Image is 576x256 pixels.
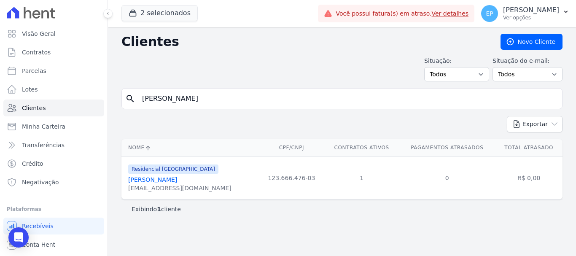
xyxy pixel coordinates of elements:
[424,57,489,65] label: Situação:
[3,62,104,79] a: Parcelas
[336,9,468,18] span: Você possui fatura(s) em atraso.
[8,227,29,248] div: Open Intercom Messenger
[324,139,399,156] th: Contratos Ativos
[128,164,218,174] span: Residencial [GEOGRAPHIC_DATA]
[3,174,104,191] a: Negativação
[157,206,161,213] b: 1
[7,204,101,214] div: Plataformas
[3,81,104,98] a: Lotes
[22,122,65,131] span: Minha Carteira
[495,156,563,199] td: R$ 0,00
[259,139,324,156] th: CPF/CNPJ
[121,5,198,21] button: 2 selecionados
[503,14,559,21] p: Ver opções
[399,139,495,156] th: Pagamentos Atrasados
[493,57,563,65] label: Situação do e-mail:
[495,139,563,156] th: Total Atrasado
[125,94,135,104] i: search
[3,100,104,116] a: Clientes
[507,116,563,132] button: Exportar
[3,44,104,61] a: Contratos
[22,141,65,149] span: Transferências
[121,139,259,156] th: Nome
[486,11,493,16] span: EP
[22,159,43,168] span: Crédito
[22,67,46,75] span: Parcelas
[399,156,495,199] td: 0
[432,10,469,17] a: Ver detalhes
[3,155,104,172] a: Crédito
[3,118,104,135] a: Minha Carteira
[3,137,104,154] a: Transferências
[503,6,559,14] p: [PERSON_NAME]
[501,34,563,50] a: Novo Cliente
[22,104,46,112] span: Clientes
[22,48,51,57] span: Contratos
[3,25,104,42] a: Visão Geral
[259,156,324,199] td: 123.666.476-03
[22,222,54,230] span: Recebíveis
[128,176,177,183] a: [PERSON_NAME]
[22,178,59,186] span: Negativação
[3,236,104,253] a: Conta Hent
[128,184,231,192] div: [EMAIL_ADDRESS][DOMAIN_NAME]
[22,240,55,249] span: Conta Hent
[132,205,181,213] p: Exibindo cliente
[121,34,487,49] h2: Clientes
[22,30,56,38] span: Visão Geral
[137,90,559,107] input: Buscar por nome, CPF ou e-mail
[22,85,38,94] span: Lotes
[474,2,576,25] button: EP [PERSON_NAME] Ver opções
[3,218,104,234] a: Recebíveis
[324,156,399,199] td: 1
